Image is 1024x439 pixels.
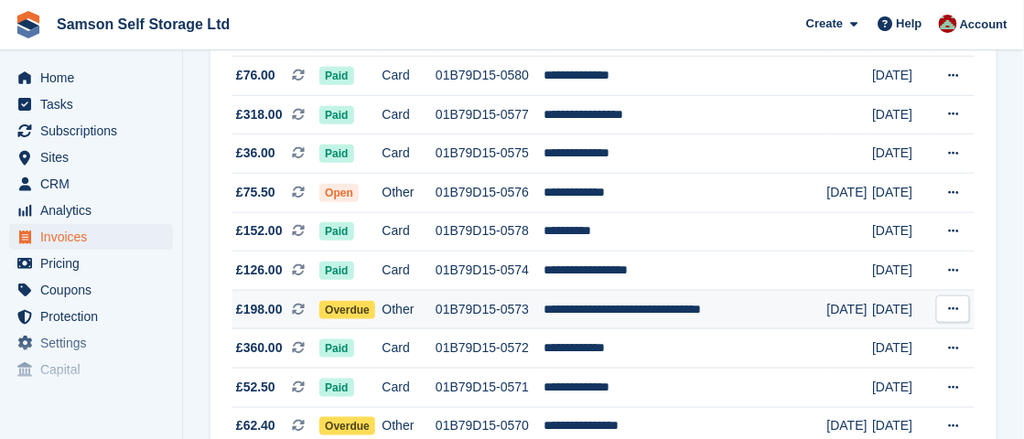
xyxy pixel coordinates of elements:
[40,330,150,356] span: Settings
[872,95,931,134] td: [DATE]
[872,252,931,291] td: [DATE]
[383,252,437,291] td: Card
[383,329,437,369] td: Card
[383,290,437,329] td: Other
[15,11,42,38] img: stora-icon-8386f47178a22dfd0bd8f6a31ec36ba5ce8667c1dd55bd0f319d3a0aa187defe.svg
[9,357,173,382] a: menu
[827,290,873,329] td: [DATE]
[9,198,173,223] a: menu
[236,66,275,85] span: £76.00
[806,15,843,33] span: Create
[40,65,150,91] span: Home
[9,118,173,144] a: menu
[872,57,931,96] td: [DATE]
[319,145,353,163] span: Paid
[40,91,150,117] span: Tasks
[436,134,544,174] td: 01B79D15-0575
[9,224,173,250] a: menu
[383,57,437,96] td: Card
[236,378,275,397] span: £52.50
[319,222,353,241] span: Paid
[436,57,544,96] td: 01B79D15-0580
[436,369,544,408] td: 01B79D15-0571
[319,339,353,358] span: Paid
[9,330,173,356] a: menu
[436,95,544,134] td: 01B79D15-0577
[49,9,237,39] a: Samson Self Storage Ltd
[236,261,283,280] span: £126.00
[319,417,375,435] span: Overdue
[319,301,375,319] span: Overdue
[383,212,437,252] td: Card
[436,252,544,291] td: 01B79D15-0574
[9,145,173,170] a: menu
[9,304,173,329] a: menu
[40,357,150,382] span: Capital
[236,338,283,358] span: £360.00
[319,67,353,85] span: Paid
[872,212,931,252] td: [DATE]
[872,174,931,213] td: [DATE]
[827,174,873,213] td: [DATE]
[40,198,150,223] span: Analytics
[319,379,353,397] span: Paid
[436,174,544,213] td: 01B79D15-0576
[939,15,957,33] img: Ian
[319,262,353,280] span: Paid
[236,221,283,241] span: £152.00
[40,224,150,250] span: Invoices
[40,171,150,197] span: CRM
[436,329,544,369] td: 01B79D15-0572
[872,369,931,408] td: [DATE]
[872,290,931,329] td: [DATE]
[319,106,353,124] span: Paid
[383,369,437,408] td: Card
[383,174,437,213] td: Other
[872,134,931,174] td: [DATE]
[9,251,173,276] a: menu
[40,304,150,329] span: Protection
[236,416,275,435] span: £62.40
[236,300,283,319] span: £198.00
[236,144,275,163] span: £36.00
[9,91,173,117] a: menu
[40,118,150,144] span: Subscriptions
[40,251,150,276] span: Pricing
[9,171,173,197] a: menu
[236,183,275,202] span: £75.50
[436,290,544,329] td: 01B79D15-0573
[960,16,1008,34] span: Account
[40,277,150,303] span: Coupons
[383,95,437,134] td: Card
[236,105,283,124] span: £318.00
[872,329,931,369] td: [DATE]
[9,65,173,91] a: menu
[319,184,359,202] span: Open
[436,212,544,252] td: 01B79D15-0578
[40,145,150,170] span: Sites
[9,277,173,303] a: menu
[383,134,437,174] td: Card
[897,15,922,33] span: Help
